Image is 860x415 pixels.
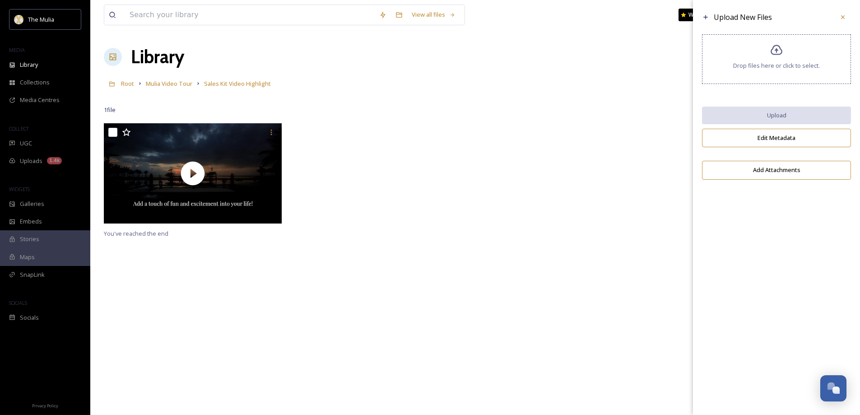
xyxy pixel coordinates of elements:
span: Root [121,79,134,88]
span: You've reached the end [104,229,168,238]
button: Edit Metadata [702,129,851,147]
a: Sales Kit Video Highlight [204,78,271,89]
span: SnapLink [20,270,45,279]
span: Upload New Files [714,12,772,22]
span: Uploads [20,157,42,165]
span: COLLECT [9,125,28,132]
span: UGC [20,139,32,148]
div: 1.4k [47,157,62,164]
button: Add Attachments [702,161,851,179]
a: View all files [407,6,460,23]
span: Collections [20,78,50,87]
a: Library [131,43,184,70]
button: Upload [702,107,851,124]
span: Maps [20,253,35,261]
span: SOCIALS [9,299,27,306]
img: mulia_logo.png [14,15,23,24]
span: Stories [20,235,39,243]
span: WIDGETS [9,186,30,192]
span: The Mulia [28,15,54,23]
span: Drop files here or click to select. [733,61,820,70]
img: thumbnail [104,123,282,224]
span: Embeds [20,217,42,226]
a: Mulia Video Tour [146,78,192,89]
a: Privacy Policy [32,400,58,410]
a: Root [121,78,134,89]
a: What's New [679,9,724,21]
button: Open Chat [820,375,846,401]
span: Galleries [20,200,44,208]
span: Media Centres [20,96,60,104]
input: Search your library [125,5,375,25]
span: Library [20,61,38,69]
span: Privacy Policy [32,403,58,409]
span: Sales Kit Video Highlight [204,79,271,88]
span: Socials [20,313,39,322]
span: 1 file [104,106,116,114]
span: MEDIA [9,47,25,53]
span: Mulia Video Tour [146,79,192,88]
